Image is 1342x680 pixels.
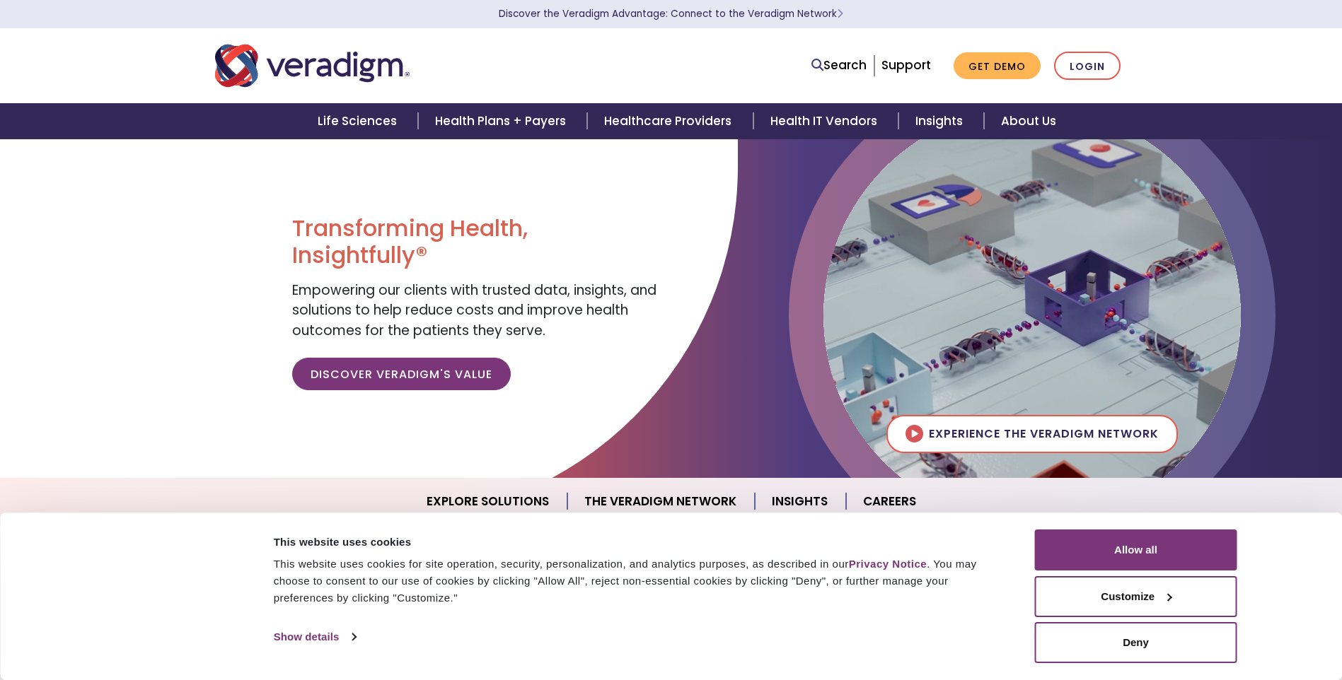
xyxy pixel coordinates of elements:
[292,358,511,390] a: Discover Veradigm's Value
[898,103,984,139] a: Insights
[837,7,843,20] span: Learn More
[984,103,1073,139] a: About Us
[418,103,587,139] a: Health Plans + Payers
[301,103,418,139] a: Life Sciences
[881,57,931,74] a: Support
[954,52,1041,80] a: Get Demo
[753,103,898,139] a: Health IT Vendors
[410,483,567,520] a: Explore Solutions
[274,556,1003,606] div: This website uses cookies for site operation, security, personalization, and analytics purposes, ...
[755,483,846,520] a: Insights
[292,281,656,340] span: Empowering our clients with trusted data, insights, and solutions to help reduce costs and improv...
[499,7,843,20] a: Discover the Veradigm Advantage: Connect to the Veradigm NetworkLearn More
[587,103,753,139] a: Healthcare Providers
[274,626,356,647] a: Show details
[1035,529,1237,570] button: Allow all
[292,215,660,269] h1: Transforming Health, Insightfully®
[811,56,867,75] a: Search
[1035,622,1237,663] button: Deny
[567,483,755,520] a: The Veradigm Network
[1054,52,1121,81] a: Login
[1035,576,1237,617] button: Customize
[849,558,927,570] a: Privacy Notice
[215,42,410,89] img: Veradigm logo
[274,534,1003,551] div: This website uses cookies
[846,483,933,520] a: Careers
